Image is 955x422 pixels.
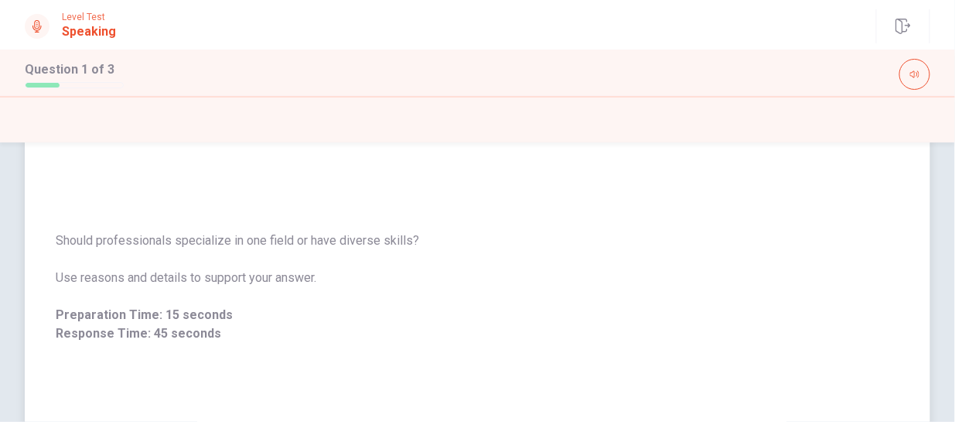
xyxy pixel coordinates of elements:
span: Response Time: 45 seconds [56,324,899,343]
span: Should professionals specialize in one field or have diverse skills? [56,232,899,250]
span: Use reasons and details to support your answer. [56,269,899,287]
span: Preparation Time: 15 seconds [56,306,899,324]
h1: Question 1 of 3 [25,60,124,79]
h1: Speaking [62,22,116,41]
span: Level Test [62,12,116,22]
